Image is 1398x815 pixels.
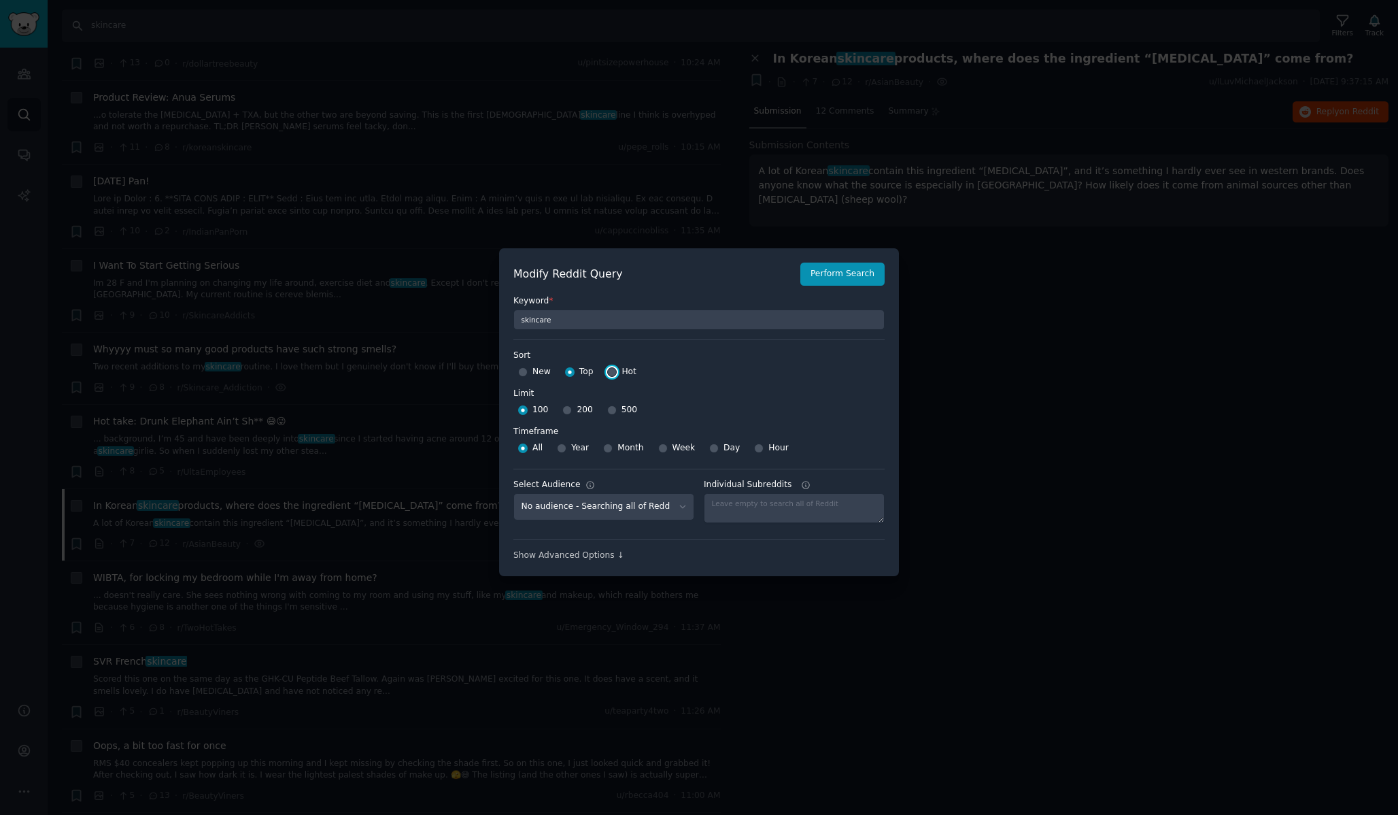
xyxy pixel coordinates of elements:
[621,404,637,416] span: 500
[704,479,885,491] label: Individual Subreddits
[579,366,594,378] span: Top
[532,404,548,416] span: 100
[617,442,643,454] span: Month
[621,366,636,378] span: Hot
[532,366,551,378] span: New
[800,263,885,286] button: Perform Search
[577,404,592,416] span: 200
[513,388,534,400] div: Limit
[513,350,885,362] label: Sort
[513,421,885,438] label: Timeframe
[513,479,581,491] div: Select Audience
[532,442,543,454] span: All
[768,442,789,454] span: Hour
[672,442,696,454] span: Week
[513,550,885,562] div: Show Advanced Options ↓
[513,266,793,283] h2: Modify Reddit Query
[571,442,589,454] span: Year
[513,310,885,330] input: Keyword to search on Reddit
[513,295,885,307] label: Keyword
[723,442,740,454] span: Day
